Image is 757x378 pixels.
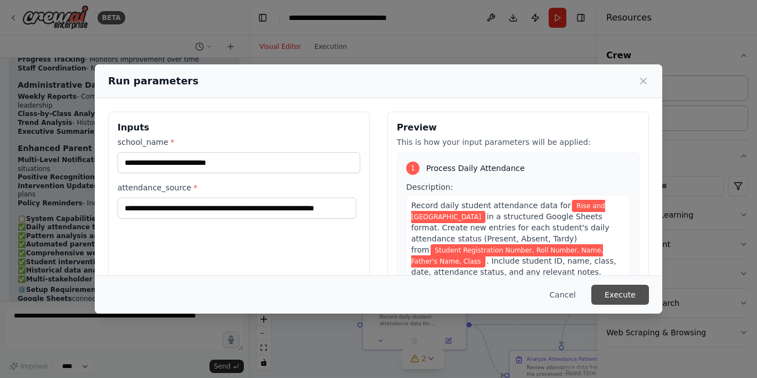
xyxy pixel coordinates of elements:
span: . Include student ID, name, class, date, attendance status, and any relevant notes. Ensure data a... [411,256,616,299]
p: This is how your input parameters will be applied: [397,137,640,148]
div: 1 [406,162,420,175]
span: Record daily student attendance data for [411,201,571,210]
h3: Preview [397,121,640,134]
span: Variable: attendance_source [411,244,603,268]
label: attendance_source [117,182,360,193]
button: Cancel [541,285,585,305]
span: Description: [406,183,453,191]
span: Variable: school_name [411,200,605,223]
button: Execute [591,285,649,305]
h2: Run parameters [108,73,198,89]
label: school_name [117,137,360,148]
span: Process Daily Attendance [426,163,525,174]
h3: Inputs [117,121,360,134]
span: in a structured Google Sheets format. Create new entries for each student's daily attendance stat... [411,212,610,254]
